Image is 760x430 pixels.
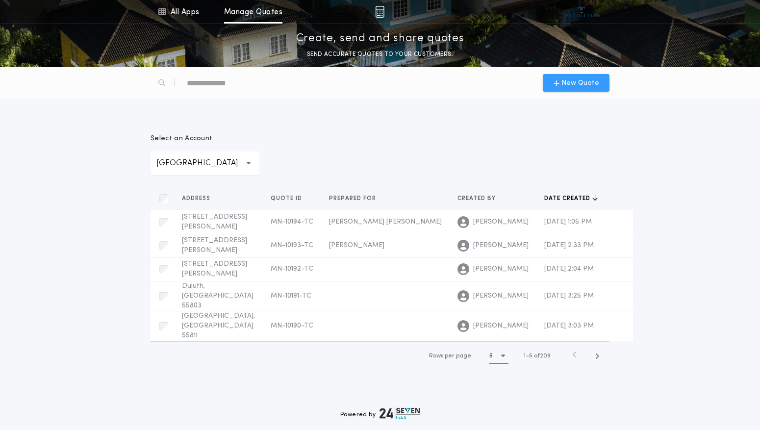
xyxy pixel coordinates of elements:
[340,407,420,419] div: Powered by
[329,218,442,226] span: [PERSON_NAME] [PERSON_NAME]
[182,260,247,278] span: [STREET_ADDRESS][PERSON_NAME]
[151,152,259,175] button: [GEOGRAPHIC_DATA]
[271,292,311,300] span: MN-10191-TC
[271,194,309,203] button: Quote ID
[473,217,529,227] span: [PERSON_NAME]
[544,218,592,226] span: [DATE] 1:05 PM
[271,265,313,273] span: MN-10192-TC
[182,282,253,309] span: Duluth, [GEOGRAPHIC_DATA] 55803
[489,348,508,364] button: 5
[473,291,529,301] span: [PERSON_NAME]
[271,322,313,329] span: MN-10190-TC
[182,194,218,203] button: Address
[563,7,600,17] img: vs-icon
[271,218,313,226] span: MN-10194-TC
[457,194,503,203] button: Created by
[429,353,473,359] span: Rows per page:
[543,74,609,92] button: New Quote
[271,242,313,249] span: MN-10193-TC
[307,50,453,59] p: SEND ACCURATE QUOTES TO YOUR CUSTOMERS.
[473,264,529,274] span: [PERSON_NAME]
[544,322,594,329] span: [DATE] 3:03 PM
[380,407,420,419] img: logo
[544,242,594,249] span: [DATE] 2:33 PM
[182,195,212,202] span: Address
[271,195,304,202] span: Quote ID
[529,353,532,359] span: 5
[151,134,259,144] p: Select an Account
[457,195,498,202] span: Created by
[544,195,592,202] span: Date created
[182,312,255,339] span: [GEOGRAPHIC_DATA], [GEOGRAPHIC_DATA] 55811
[489,351,493,361] h1: 5
[524,353,526,359] span: 1
[156,157,253,169] p: [GEOGRAPHIC_DATA]
[296,31,464,47] p: Create, send and share quotes
[182,237,247,254] span: [STREET_ADDRESS][PERSON_NAME]
[473,321,529,331] span: [PERSON_NAME]
[544,265,594,273] span: [DATE] 2:04 PM
[329,195,378,202] span: Prepared for
[561,78,599,88] span: New Quote
[544,292,594,300] span: [DATE] 3:25 PM
[473,241,529,251] span: [PERSON_NAME]
[534,352,551,360] span: of 209
[544,194,598,203] button: Date created
[329,242,384,249] span: [PERSON_NAME]
[375,6,384,18] img: img
[182,213,247,230] span: [STREET_ADDRESS][PERSON_NAME]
